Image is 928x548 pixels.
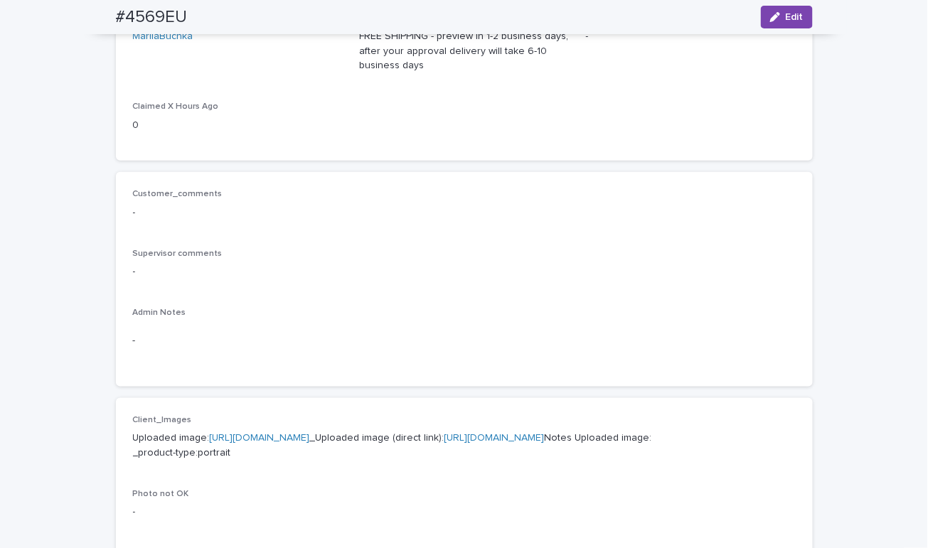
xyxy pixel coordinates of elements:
h2: #4569EU [116,7,188,28]
p: - [586,29,796,44]
a: [URL][DOMAIN_NAME] [210,433,310,443]
p: - [133,205,796,220]
span: Edit [786,12,804,22]
a: MariiaBuchka [133,29,193,44]
p: - [133,505,796,520]
a: [URL][DOMAIN_NAME] [444,433,545,443]
span: Claimed X Hours Ago [133,102,219,111]
span: Admin Notes [133,308,186,317]
button: Edit [761,6,813,28]
span: Supervisor comments [133,249,223,258]
p: - [133,333,796,348]
span: Customer_comments [133,190,223,198]
span: Client_Images [133,416,192,424]
span: Photo not OK [133,490,189,498]
p: FREE SHIPPING - preview in 1-2 business days, after your approval delivery will take 6-10 busines... [359,29,569,73]
p: - [133,264,796,279]
p: 0 [133,118,343,133]
p: Uploaded image: _Uploaded image (direct link): Notes Uploaded image: _product-type:portrait [133,431,796,461]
